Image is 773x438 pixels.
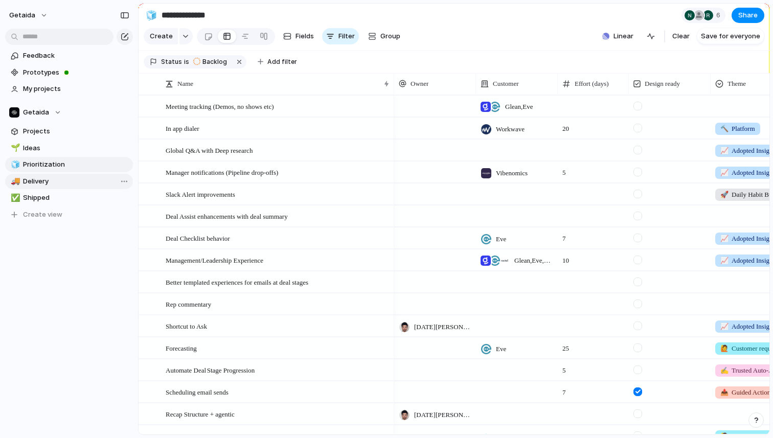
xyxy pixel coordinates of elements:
button: Save for everyone [697,28,764,44]
span: Rep commentary [166,298,211,310]
button: getaida [5,7,53,24]
span: Glean , Eve , Fractal [514,256,553,266]
span: Fields [295,31,314,41]
span: 📈 [720,235,729,242]
span: Guided Actions [720,387,773,398]
button: Add filter [252,55,303,69]
span: 6 [716,10,723,20]
span: Create [150,31,173,41]
button: 🧊 [143,7,160,24]
a: Feedback [5,48,133,63]
span: Owner [411,79,428,89]
div: 🧊 [11,159,18,171]
span: getaida [9,10,35,20]
span: 📈 [720,257,729,264]
span: Glean , Eve [505,102,533,112]
span: Deal Checklist behavior [166,232,230,244]
button: Create [144,28,178,44]
button: Clear [668,28,694,44]
div: 🧊 [146,8,157,22]
span: [DATE][PERSON_NAME] [414,322,471,332]
span: Ideas [23,143,129,153]
span: Eve [496,234,506,244]
span: 25 [558,338,628,354]
span: is [184,57,189,66]
span: Design ready [645,79,680,89]
span: Better templated experiences for emails at deal stages [166,276,308,288]
span: Global Q&A with Deep research [166,144,253,156]
span: 🚀 [720,191,729,198]
span: 📈 [720,147,729,154]
span: 📈 [720,322,729,330]
span: Share [738,10,758,20]
a: Prototypes [5,65,133,80]
button: Group [363,28,405,44]
a: My projects [5,81,133,97]
span: Group [380,31,400,41]
span: Vibenomics [496,168,528,178]
button: Create view [5,207,133,222]
span: Linear [613,31,633,41]
button: Share [732,8,764,23]
span: 🙋 [720,344,729,352]
button: ✅ [9,193,19,203]
button: Backlog [190,56,233,67]
span: Deal Assist enhancements with deal summary [166,210,288,222]
span: 7 [558,228,628,244]
a: 🌱Ideas [5,141,133,156]
span: Add filter [267,57,297,66]
span: 7 [558,382,628,398]
button: Getaida [5,105,133,120]
a: ✅Shipped [5,190,133,205]
a: 🧊Prioritization [5,157,133,172]
button: Linear [598,29,638,44]
span: 5 [558,360,628,376]
a: 🚚Delivery [5,174,133,189]
span: Name [177,79,193,89]
button: Fields [279,28,318,44]
div: 🚚 [11,175,18,187]
span: Save for everyone [701,31,760,41]
span: Projects [23,126,129,136]
span: Scheduling email sends [166,386,229,398]
span: Clear [672,31,690,41]
span: 🔨 [720,125,729,132]
span: Forecasting [166,342,197,354]
button: is [182,56,191,67]
button: Filter [322,28,359,44]
span: Customer [493,79,519,89]
span: 5 [558,162,628,178]
button: 🚚 [9,176,19,187]
span: Shipped [23,193,129,203]
span: Feedback [23,51,129,61]
span: Management/Leadership Experience [166,254,263,266]
span: Eve [496,344,506,354]
div: ✅ [11,192,18,204]
button: 🧊 [9,159,19,170]
span: Backlog [202,57,227,66]
span: In app dialer [166,122,199,134]
span: Prioritization [23,159,129,170]
span: Slack Alert improvements [166,188,235,200]
span: Recap Structure + agentic [166,408,235,420]
span: Shortcut to Ask [166,320,207,332]
span: Delivery [23,176,129,187]
span: Workwave [496,124,525,134]
span: Status [161,57,182,66]
span: Create view [23,210,62,220]
button: 🌱 [9,143,19,153]
span: Prototypes [23,67,129,78]
span: Meeting tracking (Demos, no shows etc) [166,100,274,112]
a: Projects [5,124,133,139]
div: 🌱 [11,142,18,154]
span: 📤 [720,388,729,396]
span: 20 [558,118,628,134]
span: Manager notifications (Pipeline drop-offs) [166,166,278,178]
span: [DATE][PERSON_NAME] [414,410,471,420]
span: Effort (days) [575,79,609,89]
span: ✍️ [720,366,729,374]
span: Getaida [23,107,49,118]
